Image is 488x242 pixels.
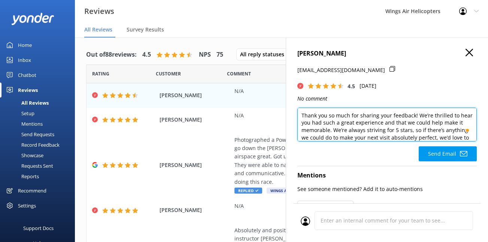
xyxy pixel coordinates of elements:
[297,171,477,180] h4: Mentions
[297,66,385,74] p: [EMAIL_ADDRESS][DOMAIN_NAME]
[4,150,75,161] a: Showcase
[4,98,75,108] a: All Reviews
[86,50,137,60] h4: Out of 88 reviews:
[234,188,262,194] span: Replied
[18,83,38,98] div: Reviews
[297,185,477,193] p: See someone mentioned? Add it to auto-mentions
[4,108,75,119] a: Setup
[297,95,327,102] i: No comment
[4,129,54,140] div: Send Requests
[234,202,426,210] div: N/A
[84,5,114,17] h3: Reviews
[18,183,46,198] div: Recommend
[297,108,477,141] textarea: To enrich screen reader interactions, please activate Accessibility in Grammarly extension settings
[156,70,181,77] span: Date
[4,150,43,161] div: Showcase
[160,91,231,99] span: [PERSON_NAME]
[4,98,49,108] div: All Reviews
[18,198,36,213] div: Settings
[466,49,473,57] button: Close
[142,50,151,60] h4: 4.5
[360,82,376,90] p: [DATE]
[199,50,211,60] h4: NPS
[301,216,310,226] img: user_profile.svg
[18,53,31,68] div: Inbox
[4,119,75,129] a: Mentions
[4,140,60,150] div: Record Feedback
[216,50,223,60] h4: 75
[4,119,43,129] div: Mentions
[92,70,109,77] span: Date
[127,26,164,33] span: Survey Results
[18,68,36,83] div: Chatbot
[4,161,75,171] a: Requests Sent
[11,13,54,25] img: yonder-white-logo.png
[348,83,355,90] span: 4.5
[4,161,53,171] div: Requests Sent
[234,111,426,120] div: N/A
[160,161,231,169] span: [PERSON_NAME]
[240,50,289,59] span: All reply statuses
[160,206,231,214] span: [PERSON_NAME]
[297,49,477,59] h4: [PERSON_NAME]
[297,201,354,212] button: Team Mentions
[227,70,251,77] span: Question
[18,38,32,53] div: Home
[419,146,477,161] button: Send Email
[234,87,426,95] div: N/A
[160,116,231,124] span: [PERSON_NAME]
[84,26,112,33] span: All Reviews
[234,136,426,186] div: Photographed a Powerboat Race around [GEOGRAPHIC_DATA] [DATE]. We go down the [PERSON_NAME]/East ...
[267,188,321,194] span: Wings Air Helicopters
[4,171,75,182] a: Reports
[4,108,34,119] div: Setup
[4,129,75,140] a: Send Requests
[4,171,39,182] div: Reports
[23,221,54,236] div: Support Docs
[4,140,75,150] a: Record Feedback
